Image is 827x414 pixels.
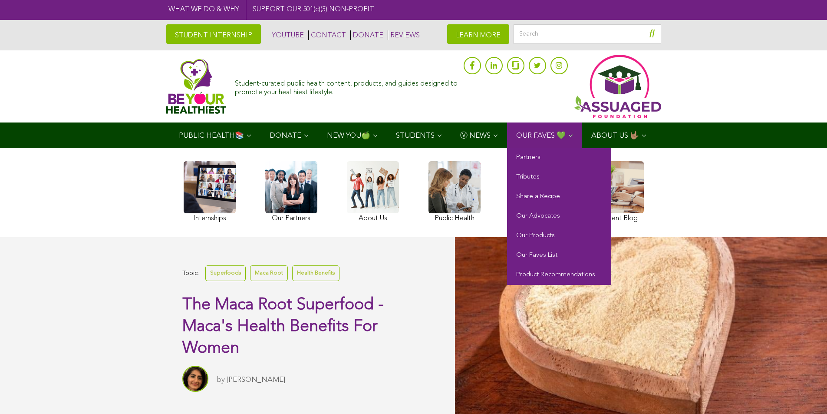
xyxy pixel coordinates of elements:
a: Our Products [507,226,611,246]
a: Tributes [507,168,611,187]
img: Assuaged [166,59,227,114]
iframe: Chat Widget [784,372,827,414]
a: Our Faves List [507,246,611,265]
div: Student-curated public health content, products, and guides designed to promote your healthiest l... [235,76,459,96]
a: Health Benefits [292,265,339,281]
a: Superfoods [205,265,246,281]
a: YOUTUBE [270,30,304,40]
a: Partners [507,148,611,168]
a: Product Recommendations [507,265,611,285]
a: Our Advocates [507,207,611,226]
a: CONTACT [308,30,346,40]
a: STUDENT INTERNSHIP [166,24,261,44]
span: OUR FAVES 💚 [516,132,566,139]
a: LEARN MORE [447,24,509,44]
a: [PERSON_NAME] [227,376,285,384]
span: STUDENTS [396,132,435,139]
input: Search [514,24,661,44]
a: Share a Recipe [507,187,611,207]
div: Navigation Menu [166,123,661,148]
span: The Maca Root Superfood - Maca's Health Benefits For Women [182,297,384,357]
span: Ⓥ NEWS [460,132,491,139]
span: by [217,376,225,384]
span: PUBLIC HEALTH📚 [179,132,244,139]
span: NEW YOU🍏 [327,132,370,139]
img: glassdoor [512,61,518,70]
img: Sitara Darvish [182,366,208,392]
a: DONATE [350,30,383,40]
a: Maca Root [250,265,288,281]
a: REVIEWS [388,30,420,40]
span: ABOUT US 🤟🏽 [591,132,639,139]
span: DONATE [270,132,301,139]
img: Assuaged App [574,55,661,118]
span: Topic: [182,268,199,279]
